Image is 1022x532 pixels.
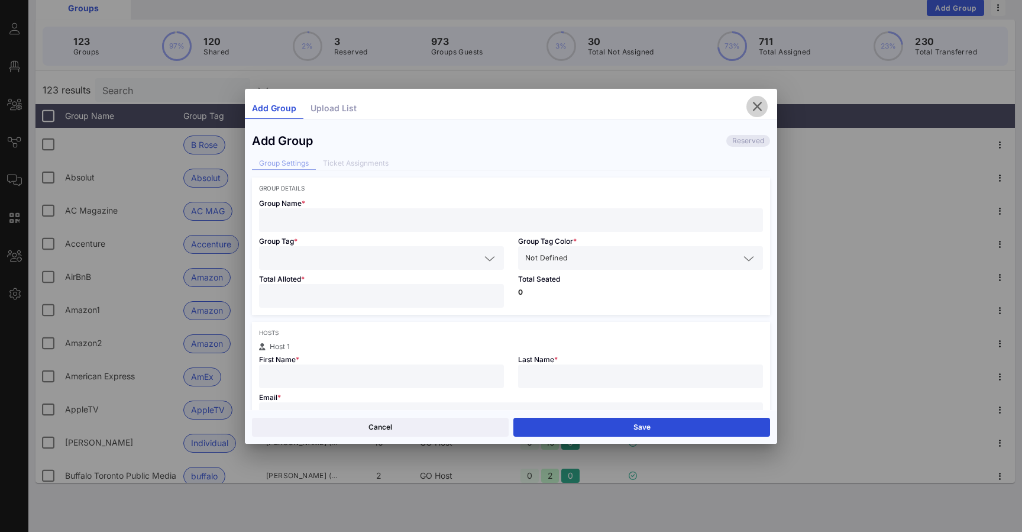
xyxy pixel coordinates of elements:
div: Reserved [726,135,770,147]
span: Host 1 [270,342,290,351]
div: Group Details [259,185,763,192]
div: Not Defined [518,246,763,270]
div: Upload List [303,98,364,119]
button: Cancel [252,418,509,437]
span: Group Name [259,199,305,208]
span: Group Tag Color [518,237,577,246]
p: 0 [518,289,763,296]
span: Not Defined [525,252,567,264]
span: Last Name [518,355,558,364]
div: Add Group [252,134,313,148]
span: Total Alloted [259,275,305,283]
span: Group Tag [259,237,297,246]
button: Save [513,418,770,437]
span: Email [259,393,281,402]
span: Total Seated [518,275,560,283]
div: Hosts [259,329,763,336]
span: First Name [259,355,299,364]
